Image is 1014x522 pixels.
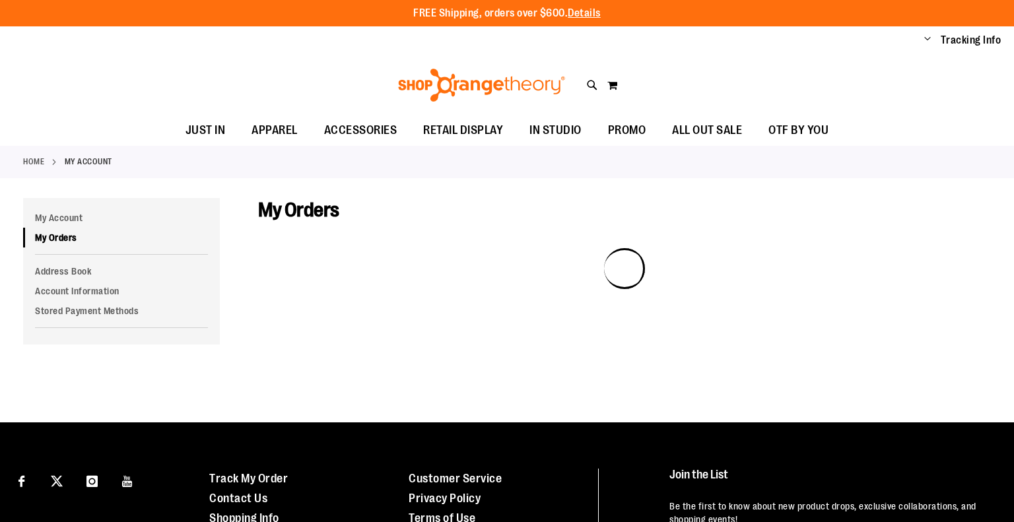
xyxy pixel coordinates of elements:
a: Stored Payment Methods [23,301,220,321]
a: My Account [23,208,220,228]
a: Visit our Facebook page [10,469,33,492]
a: IN STUDIO [516,115,595,146]
span: RETAIL DISPLAY [423,115,503,145]
span: OTF BY YOU [768,115,828,145]
span: JUST IN [186,115,226,145]
a: ACCESSORIES [311,115,411,146]
a: Visit our X page [46,469,69,492]
a: Privacy Policy [409,492,481,505]
span: ALL OUT SALE [672,115,742,145]
a: OTF BY YOU [755,115,842,146]
a: Visit our Instagram page [81,469,104,492]
a: ALL OUT SALE [659,115,755,146]
a: Customer Service [409,472,502,485]
a: Address Book [23,261,220,281]
span: ACCESSORIES [324,115,397,145]
a: Home [23,156,44,168]
p: FREE Shipping, orders over $600. [413,6,601,21]
a: Visit our Youtube page [116,469,139,492]
a: Account Information [23,281,220,301]
a: PROMO [595,115,659,146]
a: Details [568,7,601,19]
img: Twitter [51,475,63,487]
span: IN STUDIO [529,115,582,145]
a: Contact Us [209,492,267,505]
a: Track My Order [209,472,288,485]
a: My Orders [23,228,220,247]
a: JUST IN [172,115,239,146]
h4: Join the List [669,469,988,493]
button: Account menu [924,34,931,47]
a: Tracking Info [941,33,1001,48]
span: PROMO [608,115,646,145]
a: RETAIL DISPLAY [410,115,516,146]
strong: My Account [65,156,112,168]
img: Shop Orangetheory [396,69,567,102]
span: My Orders [258,199,339,221]
a: APPAREL [238,115,311,146]
span: APPAREL [252,115,298,145]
